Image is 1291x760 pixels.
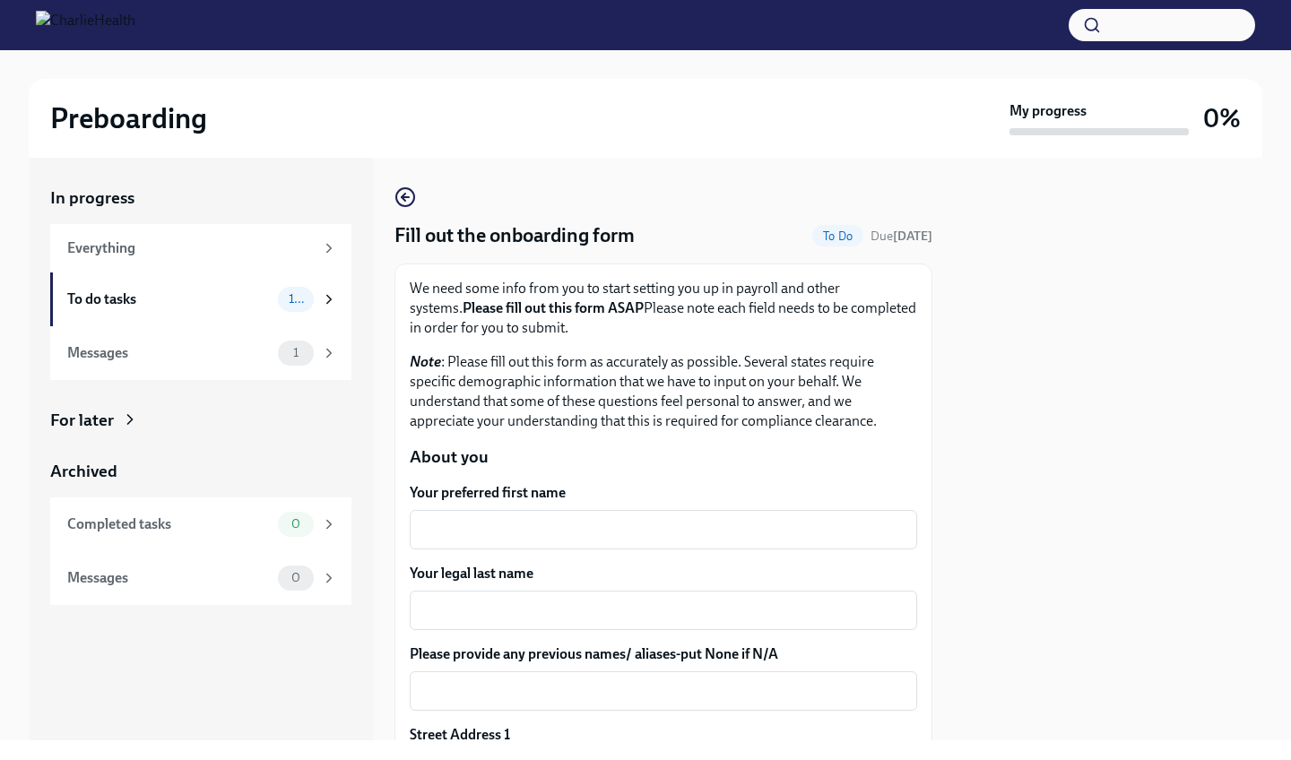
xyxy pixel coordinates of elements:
span: 10 [278,292,314,306]
div: Messages [67,568,271,588]
a: Archived [50,460,351,483]
div: For later [50,409,114,432]
a: In progress [50,186,351,210]
strong: Please fill out this form ASAP [463,299,644,316]
div: Everything [67,238,314,258]
span: To Do [812,229,863,243]
p: About you [410,445,917,469]
label: Your legal last name [410,564,917,583]
span: 0 [281,571,311,584]
span: 1 [282,346,309,359]
div: To do tasks [67,289,271,309]
span: 0 [281,517,311,531]
h2: Preboarding [50,100,207,136]
label: Your preferred first name [410,483,917,503]
img: CharlieHealth [36,11,135,39]
strong: Note [410,353,441,370]
strong: [DATE] [893,229,932,244]
a: Messages1 [50,326,351,380]
a: Everything [50,224,351,272]
span: Due [871,229,932,244]
a: For later [50,409,351,432]
h4: Fill out the onboarding form [394,222,635,249]
a: Completed tasks0 [50,497,351,551]
label: Street Address 1 [410,725,510,745]
a: Messages0 [50,551,351,605]
h3: 0% [1203,102,1241,134]
p: : Please fill out this form as accurately as possible. Several states require specific demographi... [410,352,917,431]
label: Please provide any previous names/ aliases-put None if N/A [410,644,917,664]
p: We need some info from you to start setting you up in payroll and other systems. Please note each... [410,279,917,338]
div: Messages [67,343,271,363]
a: To do tasks10 [50,272,351,326]
strong: My progress [1009,101,1087,121]
span: August 19th, 2025 09:00 [871,228,932,245]
div: Completed tasks [67,514,271,534]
